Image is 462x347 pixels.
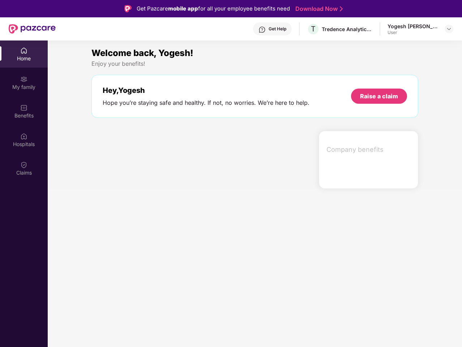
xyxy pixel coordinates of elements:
[103,99,309,107] div: Hope you’re staying safe and healthy. If not, no worries. We’re here to help.
[340,5,343,13] img: Stroke
[20,47,27,54] img: svg+xml;base64,PHN2ZyBpZD0iSG9tZSIgeG1sbnM9Imh0dHA6Ly93d3cudzMub3JnLzIwMDAvc3ZnIiB3aWR0aD0iMjAiIG...
[168,5,198,12] strong: mobile app
[258,26,266,33] img: svg+xml;base64,PHN2ZyBpZD0iSGVscC0zMngzMiIgeG1sbnM9Imh0dHA6Ly93d3cudzMub3JnLzIwMDAvc3ZnIiB3aWR0aD...
[388,30,438,35] div: User
[388,23,438,30] div: Yogesh [PERSON_NAME]
[20,104,27,111] img: svg+xml;base64,PHN2ZyBpZD0iQmVuZWZpdHMiIHhtbG5zPSJodHRwOi8vd3d3LnczLm9yZy8yMDAwL3N2ZyIgd2lkdGg9Ij...
[103,86,309,95] div: Hey, Yogesh
[137,4,290,13] div: Get Pazcare for all your employee benefits need
[91,48,193,58] span: Welcome back, Yogesh!
[311,25,316,33] span: T
[360,92,398,100] div: Raise a claim
[91,60,418,68] div: Enjoy your benefits!
[322,26,372,33] div: Tredence Analytics Solutions Private Limited
[295,5,341,13] a: Download Now
[20,76,27,83] img: svg+xml;base64,PHN2ZyB3aWR0aD0iMjAiIGhlaWdodD0iMjAiIHZpZXdCb3g9IjAgMCAyMCAyMCIgZmlsbD0ibm9uZSIgeG...
[9,24,56,34] img: New Pazcare Logo
[124,5,132,12] img: Logo
[322,140,418,159] div: Company benefits
[446,26,452,32] img: svg+xml;base64,PHN2ZyBpZD0iRHJvcGRvd24tMzJ4MzIiIHhtbG5zPSJodHRwOi8vd3d3LnczLm9yZy8yMDAwL3N2ZyIgd2...
[20,161,27,168] img: svg+xml;base64,PHN2ZyBpZD0iQ2xhaW0iIHhtbG5zPSJodHRwOi8vd3d3LnczLm9yZy8yMDAwL3N2ZyIgd2lkdGg9IjIwIi...
[269,26,286,32] div: Get Help
[20,133,27,140] img: svg+xml;base64,PHN2ZyBpZD0iSG9zcGl0YWxzIiB4bWxucz0iaHR0cDovL3d3dy53My5vcmcvMjAwMC9zdmciIHdpZHRoPS...
[326,145,412,155] span: Company benefits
